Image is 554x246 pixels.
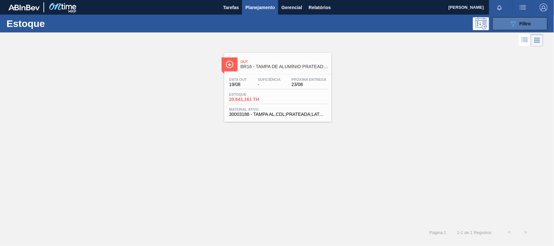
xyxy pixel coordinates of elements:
[531,34,543,46] div: Visão em Cards
[309,4,331,11] span: Relatórios
[226,60,234,68] img: Ícone
[229,82,247,87] span: 19/08
[258,78,280,81] span: Suficiência
[430,230,446,235] span: Página : 1
[473,17,489,30] div: Pogramando: nenhum usuário selecionado
[258,82,280,87] span: -
[518,224,534,240] button: >
[281,4,302,11] span: Gerencial
[229,78,247,81] span: Data out
[223,4,239,11] span: Tarefas
[489,3,510,12] button: Notificações
[291,78,326,81] span: Próxima Entrega
[456,230,492,235] span: 1 - 1 de 1 Registros
[520,21,531,26] span: Filtro
[8,5,40,10] img: TNhmsLtSVTkK8tSr43FrP2fwEKptu5GPRR3wAAAABJRU5ErkJggg==
[229,107,326,111] span: Material ativo
[240,64,328,69] span: BR16 - TAMPA DE ALUMÍNIO PRATEADA BALL CDL
[219,48,335,122] a: ÍconeOutBR16 - TAMPA DE ALUMÍNIO PRATEADA BALL CDLData out19/08Suficiência-Próxima Entrega23/08Es...
[240,60,328,64] span: Out
[492,17,548,30] button: Filtro
[229,112,326,117] span: 30003188 - TAMPA AL.CDL;PRATEADA;LATA-AUTOMATICA;
[501,224,518,240] button: <
[229,92,275,96] span: Estoque
[6,20,102,27] h1: Estoque
[519,4,527,11] img: userActions
[540,4,548,11] img: Logout
[229,97,275,102] span: 20.641,161 TH
[291,82,326,87] span: 23/08
[245,4,275,11] span: Planejamento
[519,34,531,46] div: Visão em Lista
